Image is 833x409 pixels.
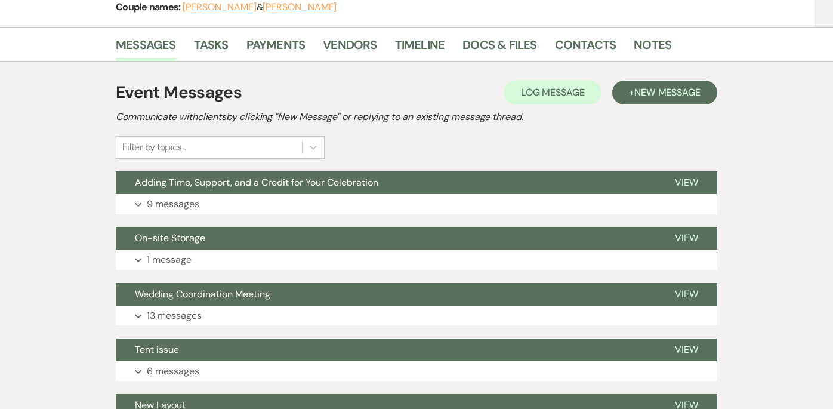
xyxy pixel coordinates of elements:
[135,343,179,356] span: Tent issue
[116,339,656,361] button: Tent issue
[656,339,717,361] button: View
[116,80,242,105] h1: Event Messages
[183,2,257,12] button: [PERSON_NAME]
[116,227,656,250] button: On-site Storage
[116,110,717,124] h2: Communicate with clients by clicking "New Message" or replying to an existing message thread.
[555,35,616,61] a: Contacts
[194,35,229,61] a: Tasks
[147,308,202,324] p: 13 messages
[116,1,183,13] span: Couple names:
[656,227,717,250] button: View
[323,35,377,61] a: Vendors
[116,361,717,382] button: 6 messages
[135,232,205,244] span: On-site Storage
[116,35,176,61] a: Messages
[634,35,671,61] a: Notes
[675,176,698,189] span: View
[116,250,717,270] button: 1 message
[462,35,536,61] a: Docs & Files
[116,171,656,194] button: Adding Time, Support, and a Credit for Your Celebration
[612,81,717,104] button: +New Message
[183,1,337,13] span: &
[147,364,199,379] p: 6 messages
[656,283,717,306] button: View
[504,81,601,104] button: Log Message
[147,196,199,212] p: 9 messages
[521,86,585,99] span: Log Message
[395,35,445,61] a: Timeline
[116,306,717,326] button: 13 messages
[675,343,698,356] span: View
[656,171,717,194] button: View
[116,194,717,214] button: 9 messages
[116,283,656,306] button: Wedding Coordination Meeting
[135,288,270,300] span: Wedding Coordination Meeting
[135,176,378,189] span: Adding Time, Support, and a Credit for Your Celebration
[675,232,698,244] span: View
[263,2,337,12] button: [PERSON_NAME]
[246,35,306,61] a: Payments
[147,252,192,267] p: 1 message
[675,288,698,300] span: View
[122,140,186,155] div: Filter by topics...
[634,86,701,99] span: New Message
